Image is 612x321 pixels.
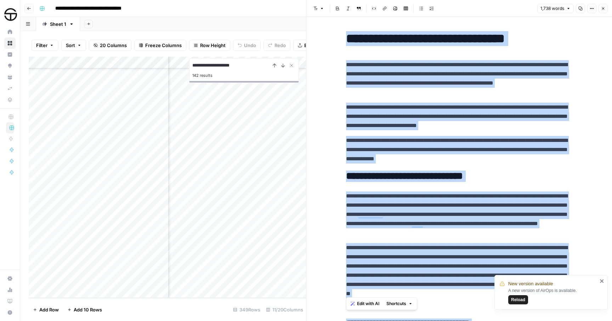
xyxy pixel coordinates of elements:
a: Usage [4,284,16,296]
a: Data Library [4,94,16,105]
span: 1,738 words [540,5,564,12]
button: Add Row [29,304,63,315]
div: Sheet 1 [50,21,66,28]
button: Freeze Columns [134,40,186,51]
span: Row Height [200,42,226,49]
a: Insights [4,49,16,60]
span: Freeze Columns [145,42,182,49]
a: Settings [4,273,16,284]
a: Browse [4,38,16,49]
a: Your Data [4,71,16,83]
div: A new version of AirOps is available. [508,287,597,304]
span: Shortcuts [386,300,406,307]
span: Reload [511,297,525,303]
button: Help + Support [4,307,16,318]
a: Sheet 1 [36,17,80,31]
span: Edit with AI [357,300,379,307]
button: Edit with AI [348,299,382,308]
button: close [600,278,605,284]
div: 11/20 Columns [263,304,306,315]
a: Opportunities [4,60,16,71]
button: Sort [61,40,86,51]
button: Workspace: SimpleTire [4,6,16,23]
span: Redo [274,42,286,49]
button: Reload [508,295,528,304]
a: Syncs [4,83,16,94]
a: Learning Hub [4,296,16,307]
button: 1,738 words [537,4,574,13]
div: 142 results [192,71,296,80]
a: Home [4,26,16,38]
img: SimpleTire Logo [4,8,17,21]
button: 20 Columns [89,40,131,51]
span: New version available [508,280,553,287]
span: Undo [244,42,256,49]
span: Add Row [39,306,59,313]
button: Row Height [189,40,230,51]
button: Shortcuts [384,299,415,308]
span: Add 10 Rows [74,306,102,313]
div: 349 Rows [230,304,263,315]
span: Filter [36,42,47,49]
span: 20 Columns [100,42,127,49]
button: Add 10 Rows [63,304,106,315]
button: Close Search [287,61,296,70]
button: Export CSV [293,40,334,51]
button: Redo [263,40,290,51]
button: Undo [233,40,261,51]
button: Next Result [279,61,287,70]
span: Sort [66,42,75,49]
button: Previous Result [270,61,279,70]
button: Filter [32,40,58,51]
